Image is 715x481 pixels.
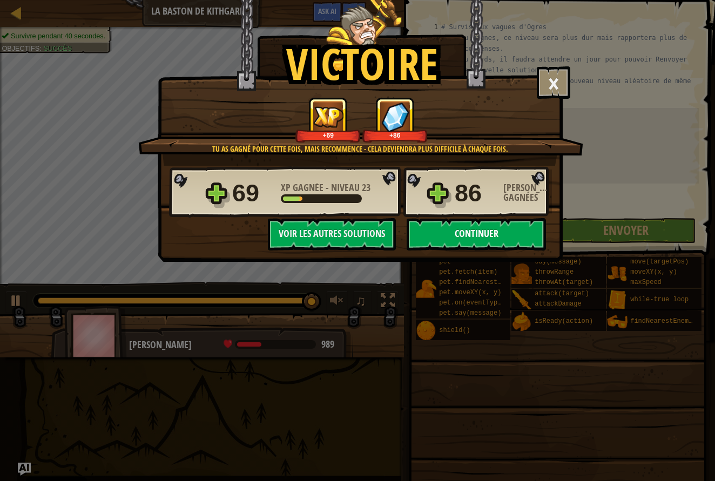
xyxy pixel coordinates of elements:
span: XP gagnée [281,181,326,194]
div: +69 [298,131,359,139]
span: Niveau [329,181,362,194]
div: Tu as gagné pour cette fois, mais recommence - Cela deviendra plus difficile à chaque fois. [190,144,530,154]
h1: Victoire [286,40,438,87]
div: [PERSON_NAME] gagnées [503,183,552,202]
img: XP gagnée [313,106,343,127]
div: 86 [455,176,497,211]
span: Hi. Need any help? [6,8,78,16]
div: 69 [232,176,274,211]
img: Gemmes gagnées [381,102,409,132]
div: +86 [365,131,426,139]
span: 23 [362,181,370,194]
button: × [537,66,570,99]
div: - [281,183,370,193]
button: Voir les autres solutions [268,218,396,250]
button: Continuer [407,218,546,250]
